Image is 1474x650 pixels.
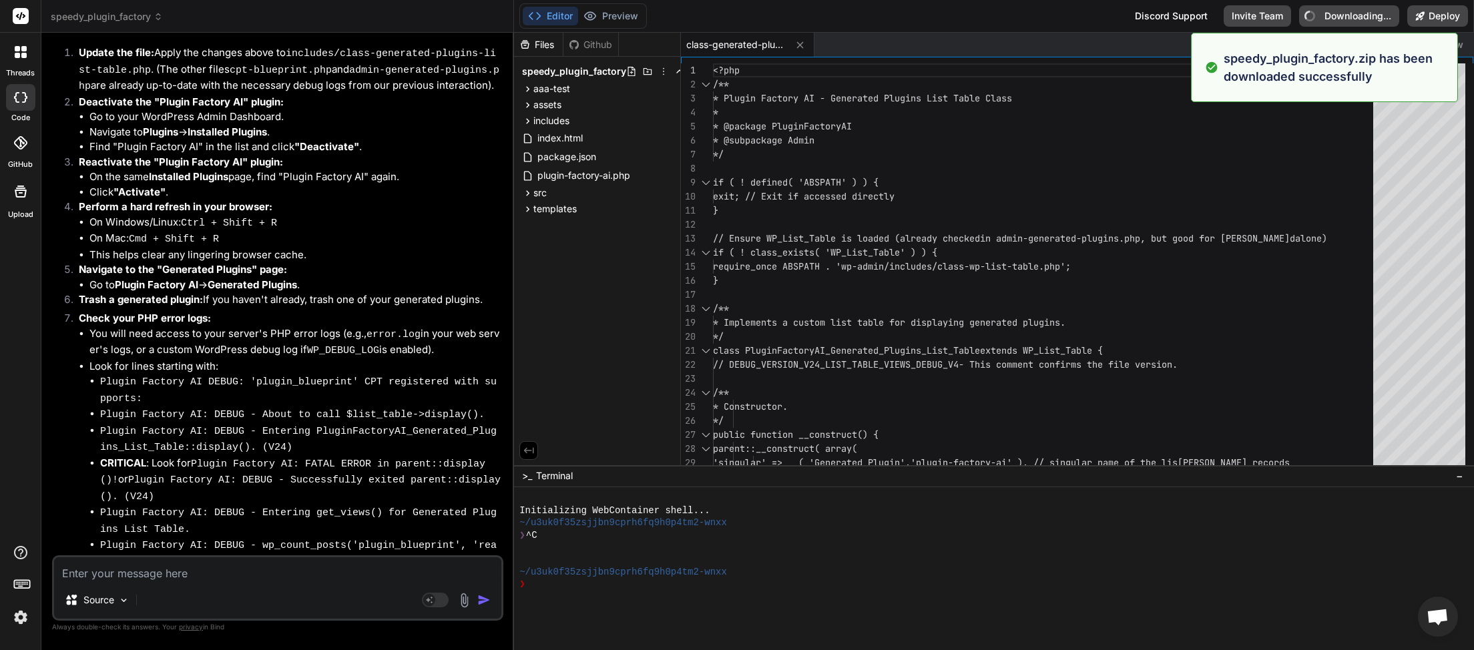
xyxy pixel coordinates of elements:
div: 12 [681,218,696,232]
span: index.html [536,130,584,146]
div: 19 [681,316,696,330]
span: package.json [536,149,597,165]
div: Click to collapse the range. [697,428,714,442]
strong: Deactivate the "Plugin Factory AI" plugin: [79,95,284,108]
strong: Navigate to the "Generated Plugins" page: [79,263,287,276]
span: >_ [522,469,532,482]
div: 18 [681,302,696,316]
label: GitHub [8,159,33,170]
div: 25 [681,400,696,414]
li: Go to -> . [89,278,501,293]
div: Click to collapse the range. [697,77,714,91]
span: dalone) [1290,232,1327,244]
div: 20 [681,330,696,344]
div: 14 [681,246,696,260]
div: Click to collapse the range. [697,302,714,316]
code: WP_DEBUG_LOG [307,345,379,356]
li: : Look for or [100,456,501,505]
span: } [713,204,718,216]
code: includes/class-generated-plugins-list-table.php [79,48,496,76]
strong: Plugins [143,125,178,138]
div: Open chat [1418,597,1458,637]
div: 4 [681,105,696,119]
span: e Class [975,92,1012,104]
div: 9 [681,176,696,190]
li: Apply the changes above to . (The other files and are already up-to-date with the necessary debug... [68,45,501,95]
div: 13 [681,232,696,246]
li: Find "Plugin Factory AI" in the list and click . [89,139,501,155]
span: * Implements a custom list table for displaying g [713,316,975,328]
span: enerated plugins. [975,316,1065,328]
li: On Mac: [89,231,501,248]
strong: Trash a generated plugin: [79,293,203,306]
strong: Installed Plugins [149,170,228,183]
li: Navigate to -> . [89,125,501,140]
code: Ctrl + Shift + R [181,218,277,229]
strong: Installed Plugins [188,125,267,138]
span: plugin-factory-ai.php [536,168,632,184]
div: 6 [681,133,696,147]
span: Initializing WebContainer shell... [519,505,710,517]
li: On the same page, find "Plugin Factory AI" again. [89,170,501,185]
div: Click to collapse the range. [697,246,714,260]
code: Cmd + Shift + R [129,234,219,245]
button: − [1453,465,1466,486]
span: 'singular' => __( 'Generated Plugin', [713,456,911,468]
div: Click to collapse the range. [697,176,714,190]
div: Files [514,38,563,51]
span: ~/u3uk0f35zsjjbn9cprh6fq9h0p4tm2-wnxx [519,566,727,578]
span: in admin-generated-plugins.php, but good for [PERSON_NAME] [980,232,1290,244]
div: 10 [681,190,696,204]
strong: Reactivate the "Plugin Factory AI" plugin: [79,155,283,168]
div: 21 [681,344,696,358]
li: Look for lines starting with: [89,359,501,619]
strong: Check your PHP error logs: [79,312,211,324]
div: 3 [681,91,696,105]
strong: "Deactivate" [294,140,359,153]
button: Invite Team [1224,5,1291,27]
span: if ( ! class_exists( 'WP_List_Table' ) ) { [713,246,937,258]
code: cpt-blueprint.php [230,65,332,76]
span: ~/u3uk0f35zsjjbn9cprh6fq9h0p4tm2-wnxx [519,517,727,529]
button: Editor [523,7,578,25]
div: Click to collapse the range. [697,344,714,358]
li: On Windows/Linux: [89,215,501,232]
code: Plugin Factory AI: DEBUG - About to call $list_table->display(). [100,409,485,420]
span: * @package PluginFactoryAI [713,120,852,132]
code: Plugin Factory AI DEBUG: 'plugin_blueprint' CPT registered with supports: [100,376,497,404]
span: templates [533,202,577,216]
label: code [11,112,30,123]
li: If you haven't already, trash one of your generated plugins. [68,292,501,311]
div: Discord Support [1127,5,1216,27]
div: 11 [681,204,696,218]
span: require_once ABSPATH . 'wp-admin/includes/clas [713,260,959,272]
span: // DEBUG_VERSION_V24_LIST_TABLE_VIEWS_DEBUG_V4 [713,358,959,370]
img: alert [1205,49,1218,85]
div: 1 [681,63,696,77]
span: 'plugin-factory-ai' ), // singular name of the lis [911,456,1178,468]
p: speedy_plugin_factory.zip has been downloaded successfully [1224,49,1449,85]
span: − [1456,469,1463,482]
img: settings [9,606,32,629]
code: Plugin Factory AI: DEBUG - Entering PluginFactoryAI_Generated_Plugins_List_Table::display(). (V24) [100,426,497,454]
span: extends WP_List_Table { [980,344,1103,356]
div: Github [563,38,618,51]
span: privacy [179,623,203,631]
span: ^C [526,529,537,541]
div: 15 [681,260,696,274]
img: Pick Models [118,595,130,606]
strong: Plugin Factory AI [115,278,198,291]
label: threads [6,67,35,79]
span: assets [533,98,561,111]
span: class PluginFactoryAI_Generated_Plugins_List_Table [713,344,980,356]
span: src [533,186,547,200]
div: 17 [681,288,696,302]
div: 8 [681,161,696,176]
strong: Generated Plugins [208,278,297,291]
div: 7 [681,147,696,161]
span: * @subpackage Admin [713,134,814,146]
span: speedy_plugin_factory [51,10,163,23]
button: Deploy [1407,5,1468,27]
span: includes [533,114,569,127]
p: Source [83,593,114,607]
